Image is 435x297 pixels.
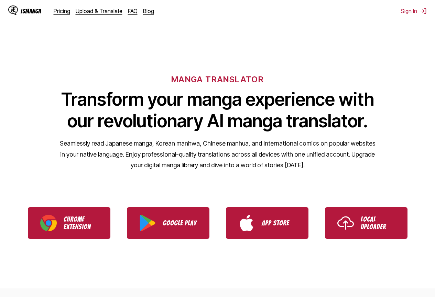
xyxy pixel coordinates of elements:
[139,215,156,231] img: Google Play logo
[128,8,138,14] a: FAQ
[28,207,110,239] a: Download IsManga Chrome Extension
[59,138,376,171] p: Seamlessly read Japanese manga, Korean manhwa, Chinese manhua, and international comics on popula...
[40,215,57,231] img: Chrome logo
[21,8,41,14] div: IsManga
[420,8,427,14] img: Sign out
[127,207,209,239] a: Download IsManga from Google Play
[143,8,154,14] a: Blog
[337,215,354,231] img: Upload icon
[262,219,296,227] p: App Store
[8,6,54,17] a: IsManga LogoIsManga
[238,215,255,231] img: App Store logo
[226,207,308,239] a: Download IsManga from App Store
[325,207,407,239] a: Use IsManga Local Uploader
[76,8,122,14] a: Upload & Translate
[361,215,395,231] p: Local Uploader
[8,6,18,15] img: IsManga Logo
[401,8,427,14] button: Sign In
[171,74,264,84] h6: MANGA TRANSLATOR
[59,88,376,132] h1: Transform your manga experience with our revolutionary AI manga translator.
[163,219,197,227] p: Google Play
[64,215,98,231] p: Chrome Extension
[54,8,70,14] a: Pricing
